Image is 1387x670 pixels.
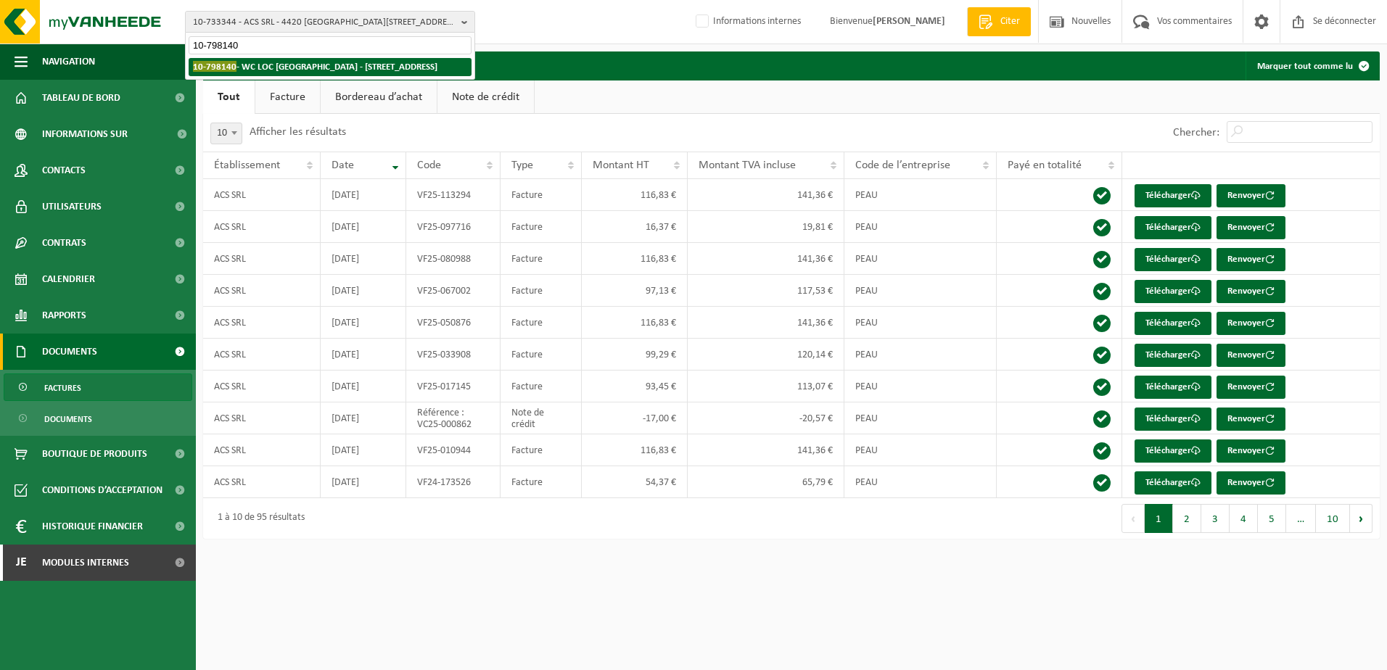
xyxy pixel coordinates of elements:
[844,275,997,307] td: PEAU
[688,371,844,402] td: 113,07 €
[501,179,582,211] td: Facture
[688,243,844,275] td: 141,36 €
[203,179,321,211] td: ACS SRL
[321,371,406,402] td: [DATE]
[1201,504,1230,533] button: 3
[1217,376,1285,399] button: Renvoyer
[1145,223,1191,232] font: Télécharger
[42,508,143,545] span: Historique financier
[582,371,688,402] td: 93,45 €
[1227,286,1265,296] font: Renvoyer
[1286,504,1316,533] span: …
[582,275,688,307] td: 97,13 €
[1145,191,1191,200] font: Télécharger
[1135,439,1211,463] a: Télécharger
[406,211,501,243] td: VF25-097716
[501,402,582,434] td: Note de crédit
[844,179,997,211] td: PEAU
[1135,216,1211,239] a: Télécharger
[417,160,441,171] span: Code
[203,371,321,402] td: ACS SRL
[1145,414,1191,423] font: Télécharger
[42,334,97,370] span: Documents
[203,275,321,307] td: ACS SRL
[406,275,501,307] td: VF25-067002
[1008,160,1082,171] span: Payé en totalité
[582,402,688,434] td: -17,00 €
[501,275,582,307] td: Facture
[1173,504,1201,533] button: 2
[1145,446,1191,455] font: Télécharger
[511,160,533,171] span: Type
[1145,286,1191,296] font: Télécharger
[185,11,475,33] button: 10-733344 - ACS SRL - 4420 [GEOGRAPHIC_DATA][STREET_ADDRESS]
[1135,280,1211,303] a: Télécharger
[203,402,321,434] td: ACS SRL
[42,225,86,261] span: Contrats
[1217,184,1285,207] button: Renvoyer
[44,374,81,402] span: Factures
[844,434,997,466] td: PEAU
[1135,376,1211,399] a: Télécharger
[844,307,997,339] td: PEAU
[214,160,280,171] span: Établissement
[203,434,321,466] td: ACS SRL
[203,211,321,243] td: ACS SRL
[1217,312,1285,335] button: Renvoyer
[1227,223,1265,232] font: Renvoyer
[1227,255,1265,264] font: Renvoyer
[844,211,997,243] td: PEAU
[210,505,305,532] div: 1 à 10 de 95 résultats
[501,307,582,339] td: Facture
[1246,51,1378,80] button: Marquer tout comme lu
[255,80,320,114] a: Facture
[1217,344,1285,367] button: Renvoyer
[193,61,437,72] strong: - WC LOC [GEOGRAPHIC_DATA] - [STREET_ADDRESS]
[1145,350,1191,360] font: Télécharger
[1316,504,1350,533] button: 10
[211,123,242,144] span: 10
[406,243,501,275] td: VF25-080988
[582,307,688,339] td: 116,83 €
[203,80,255,114] a: Tout
[688,275,844,307] td: 117,53 €
[42,116,168,152] span: Informations sur l’entreprise
[321,243,406,275] td: [DATE]
[42,80,120,116] span: Tableau de bord
[1227,350,1265,360] font: Renvoyer
[967,7,1031,36] a: Citer
[1217,280,1285,303] button: Renvoyer
[688,402,844,434] td: -20,57 €
[1217,471,1285,495] button: Renvoyer
[1173,127,1219,138] label: Chercher:
[1217,439,1285,463] button: Renvoyer
[406,434,501,466] td: VF25-010944
[844,402,997,434] td: PEAU
[501,243,582,275] td: Facture
[321,211,406,243] td: [DATE]
[321,339,406,371] td: [DATE]
[1227,414,1265,423] font: Renvoyer
[688,307,844,339] td: 141,36 €
[406,307,501,339] td: VF25-050876
[321,434,406,466] td: [DATE]
[582,339,688,371] td: 99,29 €
[42,436,147,472] span: Boutique de produits
[1227,478,1265,487] font: Renvoyer
[193,12,456,33] span: 10-733344 - ACS SRL - 4420 [GEOGRAPHIC_DATA][STREET_ADDRESS]
[406,179,501,211] td: VF25-113294
[321,80,437,114] a: Bordereau d’achat
[688,339,844,371] td: 120,14 €
[688,211,844,243] td: 19,81 €
[582,211,688,243] td: 16,37 €
[321,402,406,434] td: [DATE]
[1217,216,1285,239] button: Renvoyer
[1227,318,1265,328] font: Renvoyer
[1227,446,1265,455] font: Renvoyer
[688,179,844,211] td: 141,36 €
[1135,248,1211,271] a: Télécharger
[15,545,28,581] span: Je
[1135,312,1211,335] a: Télécharger
[1121,504,1145,533] button: Précédent
[997,15,1024,29] span: Citer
